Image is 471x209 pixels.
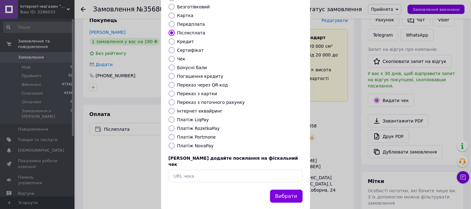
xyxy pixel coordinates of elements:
[177,117,209,122] label: Платіж LiqPay
[177,65,207,70] label: Бонусні бали
[177,143,214,148] label: Платіж NovaPay
[169,170,303,182] input: URL чека
[169,156,298,167] span: [PERSON_NAME] додайте посилання на фіскальний чек
[177,100,245,105] label: Переказ з поточного рахунку
[177,56,186,61] label: Чек
[177,30,206,35] label: Післясплата
[177,22,205,27] label: Передплата
[177,82,228,87] label: Переказ через QR-код
[177,74,224,79] label: Погашення кредиту
[177,4,210,9] label: Безготівковий
[177,135,216,140] label: Платіж Portmone
[177,91,217,96] label: Переказ з картки
[177,13,194,18] label: Картка
[177,109,223,113] label: Інтернет еквайринг
[177,39,194,44] label: Кредит
[177,48,204,53] label: Сертифікат
[177,126,220,131] label: Платіж RozetkaPay
[270,190,303,203] button: Вибрати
